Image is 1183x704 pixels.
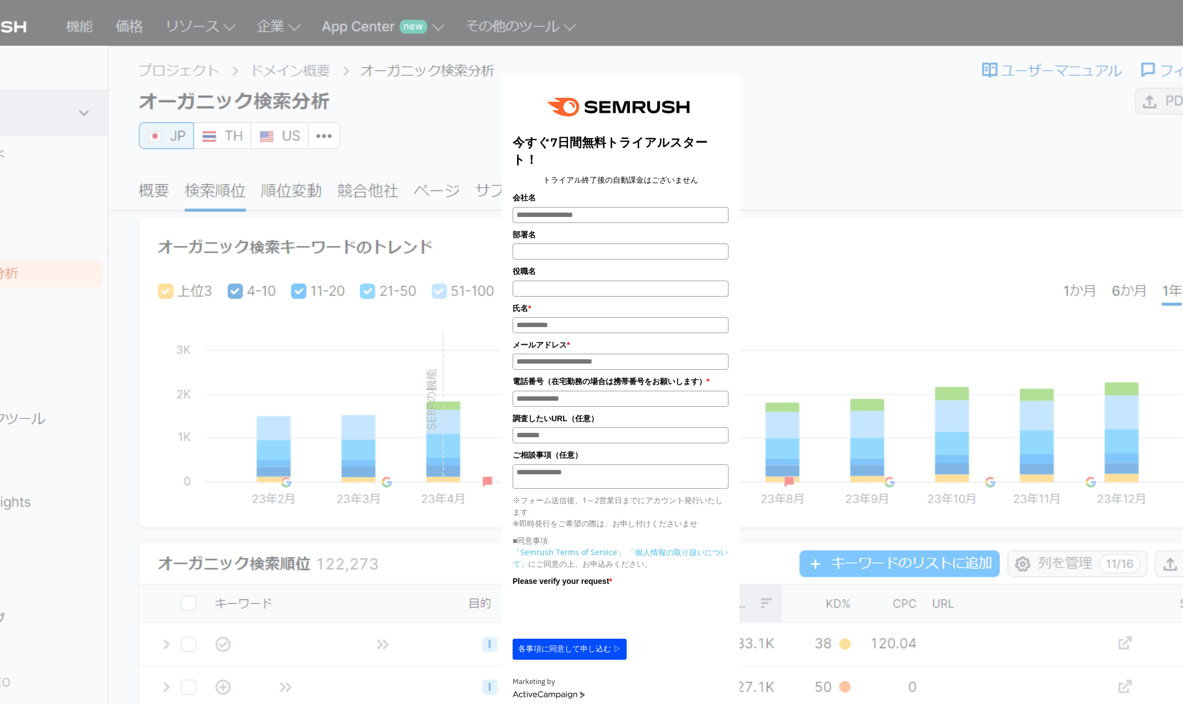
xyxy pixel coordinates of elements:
img: e6a379fe-ca9f-484e-8561-e79cf3a04b3f.png [540,86,701,128]
label: 役職名 [513,265,729,277]
p: にご同意の上、お申込みください。 [513,546,729,570]
label: メールアドレス [513,339,729,351]
label: 氏名 [513,302,729,314]
label: 電話番号（在宅勤務の場合は携帯番号をお願いします） [513,375,729,387]
label: 部署名 [513,229,729,241]
a: 「Semrush Terms of Service」 [513,547,625,557]
label: ご相談事項（任意） [513,449,729,461]
iframe: reCAPTCHA [513,590,681,633]
center: トライアル終了後の自動課金はございません [513,174,729,186]
a: 「個人情報の取り扱いについて」 [513,547,728,569]
title: 今すぐ7日間無料トライアルスタート！ [513,134,729,168]
button: 各事項に同意して申し込む ▷ [513,639,627,660]
label: 会社名 [513,191,729,204]
p: ■同意事項 [513,535,729,546]
div: Marketing by [513,676,729,688]
p: ※フォーム送信後、1～2営業日までにアカウント発行いたします ※即時発行をご希望の際は、お申し付けくださいませ [513,494,729,529]
label: 調査したいURL（任意） [513,412,729,425]
label: Please verify your request [513,575,729,587]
